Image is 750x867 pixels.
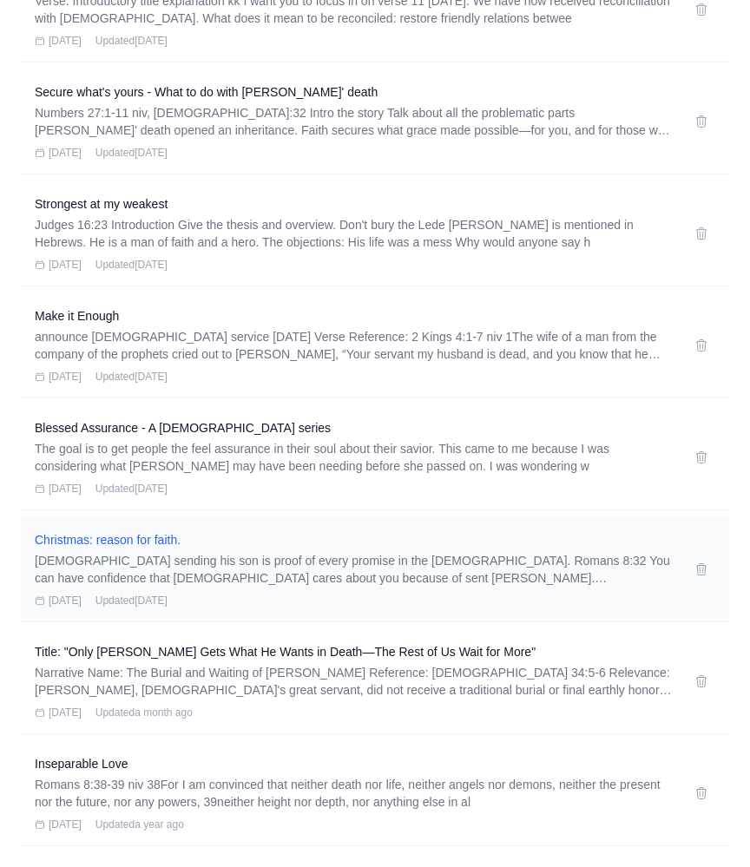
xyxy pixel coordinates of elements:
[35,104,674,139] p: Numbers 27:1-11 niv, [DEMOGRAPHIC_DATA]:32 Intro the story Talk about all the problematic parts [...
[49,258,82,272] span: [DATE]
[49,370,82,384] span: [DATE]
[95,482,168,496] span: Updated [DATE]
[35,83,674,101] a: Secure what's yours - What to do with [PERSON_NAME]' death
[95,370,168,384] span: Updated [DATE]
[35,216,674,251] p: Judges 16:23 Introduction Give the thesis and overview. Don't bury the Lede [PERSON_NAME] is ment...
[49,818,82,831] span: [DATE]
[49,706,82,719] span: [DATE]
[95,706,193,719] span: Updated a month ago
[49,594,82,608] span: [DATE]
[35,755,674,772] a: Inseparable Love
[35,328,674,363] p: announce [DEMOGRAPHIC_DATA] service [DATE] Verse Reference: 2 Kings 4:1-7 niv 1The wife of a man ...
[35,195,674,213] a: Strongest at my weakest
[35,552,674,587] p: [DEMOGRAPHIC_DATA] sending his son is proof of every promise in the [DEMOGRAPHIC_DATA]. Romans 8:...
[35,664,674,699] p: Narrative Name: The Burial and Waiting of [PERSON_NAME] Reference: [DEMOGRAPHIC_DATA] 34:5-6 Rele...
[95,258,168,272] span: Updated [DATE]
[49,146,82,160] span: [DATE]
[95,34,168,48] span: Updated [DATE]
[35,531,674,548] a: Christmas: reason for faith.
[49,34,82,48] span: [DATE]
[49,482,82,496] span: [DATE]
[95,818,184,831] span: Updated a year ago
[35,419,674,437] a: Blessed Assurance - A [DEMOGRAPHIC_DATA] series
[35,307,674,325] a: Make it Enough
[95,594,168,608] span: Updated [DATE]
[35,440,674,475] p: The goal is to get people the feel assurance in their soul about their savior. This came to me be...
[95,146,168,160] span: Updated [DATE]
[35,643,674,660] a: Title: "Only [PERSON_NAME] Gets What He Wants in Death—The Rest of Us Wait for More"
[35,776,674,811] p: Romans 8:38-39 niv 38For I am convinced that neither death nor life, neither angels nor demons, n...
